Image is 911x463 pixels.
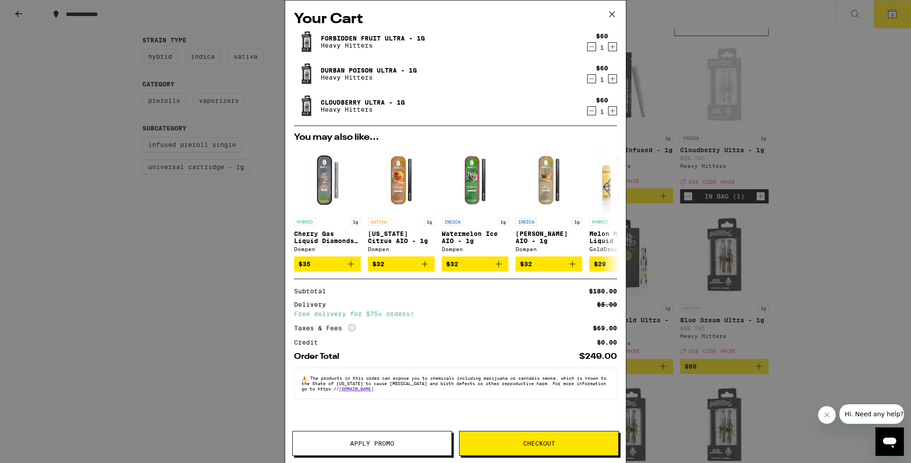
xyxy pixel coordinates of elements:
p: Watermelon Ice AIO - 1g [442,230,508,244]
div: $69.00 [593,325,617,331]
button: Add to bag [442,256,508,272]
button: Increment [608,106,617,115]
img: Forbidden Fruit Ultra - 1g [294,29,319,54]
p: [PERSON_NAME] AIO - 1g [516,230,582,244]
p: HYBRID [589,218,611,226]
button: Decrement [587,74,596,83]
div: Credit [294,339,324,345]
div: Subtotal [294,288,332,294]
div: $249.00 [579,353,617,361]
a: Forbidden Fruit Ultra - 1g [321,35,425,42]
div: 1 [596,108,608,115]
img: Dompen - Cherry Gas Liquid Diamonds AIO - 1g [294,146,361,213]
div: Taxes & Fees [294,324,355,332]
div: Order Total [294,353,346,361]
iframe: Button to launch messaging window [875,427,904,456]
div: Free delivery for $75+ orders! [294,311,617,317]
span: $29 [594,260,606,268]
button: Decrement [587,42,596,51]
button: Add to bag [516,256,582,272]
a: Open page for Watermelon Ice AIO - 1g from Dompen [442,146,508,256]
span: Checkout [523,440,555,447]
button: Add to bag [294,256,361,272]
span: Apply Promo [350,440,394,447]
p: 1g [424,218,435,226]
span: $32 [446,260,458,268]
div: Dompen [368,246,435,252]
div: $60 [596,65,608,72]
p: Heavy Hitters [321,106,405,113]
iframe: Close message [818,406,836,424]
p: SATIVA [368,218,389,226]
div: 1 [596,76,608,83]
a: [DOMAIN_NAME] [339,386,374,391]
p: INDICA [442,218,463,226]
p: Cherry Gas Liquid Diamonds AIO - 1g [294,230,361,244]
h2: You may also like... [294,133,617,142]
p: HYBRID [294,218,315,226]
a: Open page for Melon Mojito Liquid Diamonds AIO - 1g from GoldDrop [589,146,656,256]
span: The products in this order can expose you to chemicals including marijuana or cannabis smoke, whi... [302,375,606,391]
a: Open page for California Citrus AIO - 1g from Dompen [368,146,435,256]
button: Checkout [459,431,619,456]
span: $32 [520,260,532,268]
a: Durban Poison Ultra - 1g [321,67,417,74]
p: Heavy Hitters [321,42,425,49]
div: $0.00 [597,339,617,345]
div: Delivery [294,301,332,308]
p: 1g [572,218,582,226]
div: Dompen [442,246,508,252]
img: Dompen - Watermelon Ice AIO - 1g [442,146,508,213]
div: Dompen [516,246,582,252]
div: $180.00 [589,288,617,294]
div: Dompen [294,246,361,252]
button: Increment [608,74,617,83]
img: Cloudberry Ultra - 1g [294,93,319,118]
p: [US_STATE] Citrus AIO - 1g [368,230,435,244]
div: $60 [596,32,608,40]
img: Dompen - California Citrus AIO - 1g [368,146,435,213]
p: INDICA [516,218,537,226]
p: Heavy Hitters [321,74,417,81]
a: Open page for King Louis XIII AIO - 1g from Dompen [516,146,582,256]
p: Melon Mojito Liquid Diamonds AIO - 1g [589,230,656,244]
img: Dompen - King Louis XIII AIO - 1g [516,146,582,213]
a: Cloudberry Ultra - 1g [321,99,405,106]
div: 1 [596,44,608,51]
img: GoldDrop - Melon Mojito Liquid Diamonds AIO - 1g [592,146,654,213]
div: $5.00 [597,301,617,308]
span: ⚠️ [302,375,310,381]
iframe: Message from company [839,404,904,424]
img: Durban Poison Ultra - 1g [294,61,319,86]
button: Decrement [587,106,596,115]
p: 1g [498,218,508,226]
h2: Your Cart [294,9,617,29]
button: Add to bag [589,256,656,272]
p: 1g [350,218,361,226]
button: Apply Promo [292,431,452,456]
button: Add to bag [368,256,435,272]
div: $60 [596,97,608,104]
a: Open page for Cherry Gas Liquid Diamonds AIO - 1g from Dompen [294,146,361,256]
div: GoldDrop [589,246,656,252]
span: $35 [298,260,310,268]
span: $32 [372,260,384,268]
button: Increment [608,42,617,51]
